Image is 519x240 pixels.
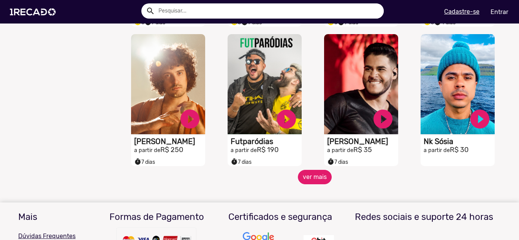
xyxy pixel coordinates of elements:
small: a partir de [134,147,160,154]
h3: Redes sociais e suporte 24 horas [348,212,501,223]
i: timer [134,156,141,165]
u: Cadastre-se [444,8,479,15]
a: play_circle_filled [275,108,298,130]
h2: R$ 190 [231,146,302,154]
i: timer [231,156,238,165]
h2: R$ 30 [424,146,495,154]
small: a partir de [327,147,353,154]
small: timer [327,158,334,165]
span: 7 dias [134,159,155,165]
h1: [PERSON_NAME] [134,137,205,146]
span: 7 dias [327,159,348,165]
h2: R$ 250 [134,146,205,154]
video: S1RECADO vídeos dedicados para fãs e empresas [228,34,302,134]
video: S1RECADO vídeos dedicados para fãs e empresas [131,34,205,134]
h3: Certificados e segurança [224,212,336,223]
mat-icon: Example home icon [146,6,155,16]
button: ver mais [298,170,332,184]
a: play_circle_filled [468,108,491,130]
a: Entrar [486,5,513,19]
h3: Formas de Pagamento [101,212,213,223]
small: a partir de [231,147,257,154]
small: timer [231,158,238,165]
span: 7 dias [231,159,252,165]
a: play_circle_filled [179,108,201,130]
button: Example home icon [143,4,157,17]
h1: [PERSON_NAME] [327,137,398,146]
h2: R$ 35 [327,146,398,154]
video: S1RECADO vídeos dedicados para fãs e empresas [324,34,398,134]
h1: Nk Sósia [424,137,495,146]
small: timer [134,158,141,165]
small: a partir de [424,147,450,154]
a: play_circle_filled [372,108,394,130]
video: S1RECADO vídeos dedicados para fãs e empresas [421,34,495,134]
i: timer [327,156,334,165]
input: Pesquisar... [153,3,384,19]
h3: Mais [18,212,89,223]
h1: Futparódias [231,137,302,146]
